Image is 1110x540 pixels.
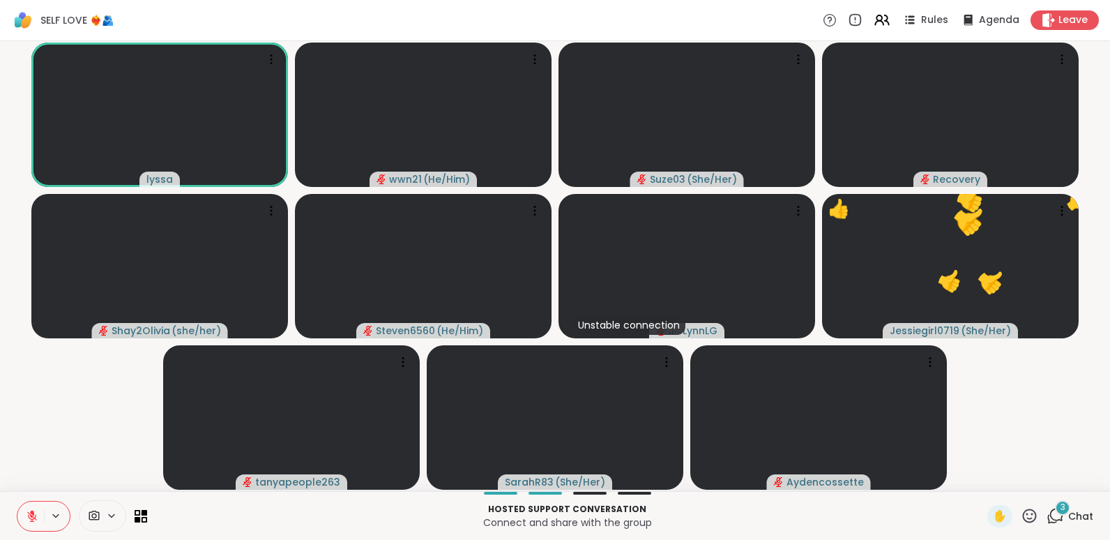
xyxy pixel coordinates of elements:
span: ( She/Her ) [961,324,1011,338]
span: audio-muted [774,477,784,487]
span: 3 [1060,502,1065,513]
span: ( He/Him ) [436,324,483,338]
span: lyssa [146,172,173,186]
span: Chat [1068,509,1093,523]
span: audio-muted [377,174,386,184]
span: audio-muted [637,174,647,184]
button: 👍 [923,253,978,308]
span: ( She/Her ) [555,475,605,489]
span: wwn21 [389,172,422,186]
span: tanyapeople263 [255,475,340,489]
span: ( He/Him ) [423,172,470,186]
span: ( She/Her ) [687,172,737,186]
img: ShareWell Logomark [11,8,35,32]
span: audio-muted [243,477,252,487]
div: Unstable connection [572,315,685,335]
div: 👍 [828,195,850,223]
p: Connect and share with the group [155,516,979,530]
span: ✋ [993,508,1007,525]
button: 👍 [1046,168,1104,227]
span: Aydencossette [786,475,864,489]
p: Hosted support conversation [155,503,979,516]
span: Rules [921,13,948,27]
span: ( she/her ) [172,324,221,338]
span: Agenda [979,13,1019,27]
span: audio-muted [920,174,930,184]
button: 👍 [934,181,1008,255]
span: audio-muted [99,326,109,336]
span: Recovery [933,172,980,186]
span: SarahR83 [505,475,554,489]
span: Leave [1058,13,1088,27]
span: Steven6560 [376,324,435,338]
span: Shay2Olivia [112,324,170,338]
span: Suze03 [650,172,685,186]
span: Jessiegirl0719 [890,324,959,338]
span: LynnLG [683,324,717,338]
span: audio-muted [363,326,373,336]
span: SELF LOVE ❤️‍🔥🫂 [40,13,114,27]
button: 👍 [960,249,1023,312]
